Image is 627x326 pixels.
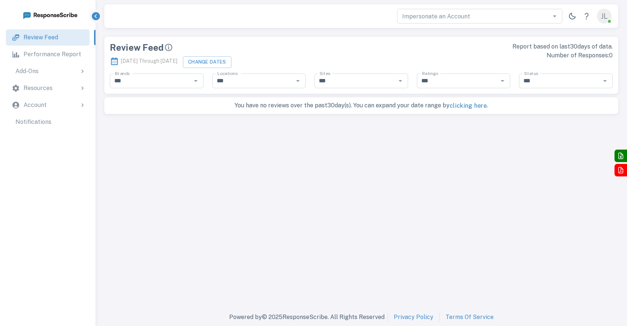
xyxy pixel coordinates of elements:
[6,97,90,113] div: Account
[615,164,627,176] button: Export to PDF
[366,42,613,51] p: Report based on last 30 days of data.
[110,42,357,53] div: Review Feed
[549,11,560,21] button: Open
[600,76,610,86] button: Open
[115,70,130,76] label: Brands
[446,313,494,322] a: Terms Of Service
[450,101,487,110] button: clicking here
[6,63,90,79] div: Add-Ons
[6,46,90,62] a: Performance Report
[395,76,406,86] button: Open
[615,150,627,162] button: Export to Excel
[108,101,615,110] p: You have no reviews over the past 30 day(s). You can expand your date range by .
[422,70,438,76] label: Ratings
[15,67,39,76] p: Add-Ons
[24,101,47,110] p: Account
[110,54,177,68] p: [DATE] Through [DATE]
[24,33,58,42] p: Review Feed
[191,76,201,86] button: Open
[217,70,238,76] label: Locations
[229,313,385,322] p: Powered by © 2025 ResponseScribe. All Rights Reserved
[592,293,624,325] iframe: Front Chat
[579,9,594,24] a: Help Center
[524,70,538,76] label: Status
[24,50,81,59] p: Performance Report
[15,118,51,126] p: Notifications
[497,76,508,86] button: Open
[183,56,231,68] button: Change Dates
[320,70,330,76] label: Sites
[366,51,613,60] p: Number of Responses: 0
[293,76,303,86] button: Open
[24,84,53,93] p: Resources
[6,29,90,46] a: Review Feed
[6,114,90,130] a: Notifications
[394,313,433,322] a: Privacy Policy
[597,9,612,24] div: JL
[6,80,90,96] div: Resources
[22,10,78,19] img: logo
